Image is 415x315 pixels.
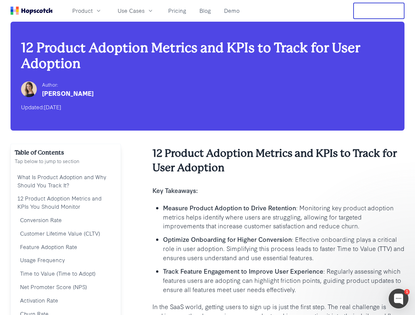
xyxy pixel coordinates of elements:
h2: 12 Product Adoption Metrics and KPIs to Track for User Adoption [152,146,404,175]
a: Conversion Rate [15,213,117,227]
a: Activation Rate [15,294,117,307]
a: Home [11,7,53,15]
a: Blog [197,5,214,16]
a: Pricing [166,5,189,16]
span: Use Cases [118,7,145,15]
b: Key Takeaways: [152,186,198,195]
b: Optimize Onboarding for Higher Conversion [163,235,292,243]
span: Product [72,7,93,15]
p: : Regularly assessing which features users are adopting can highlight friction points, guiding pr... [163,266,404,294]
a: Feature Adoption Rate [15,240,117,254]
h2: Table of Contents [15,148,117,157]
a: Demo [221,5,242,16]
div: 1 [404,289,410,295]
p: : Effective onboarding plays a critical role in user adoption. Simplifying this process leads to ... [163,235,404,262]
a: Net Promoter Score (NPS) [15,280,117,294]
a: What Is Product Adoption and Why Should You Track It? [15,170,117,192]
div: [PERSON_NAME] [42,89,94,98]
p: Tap below to jump to section [15,157,117,165]
b: Track Feature Engagement to Improve User Experience [163,266,323,275]
a: Usage Frequency [15,253,117,267]
a: Time to Value (Time to Adopt) [15,267,117,280]
a: Customer Lifetime Value (CLTV) [15,227,117,240]
h1: 12 Product Adoption Metrics and KPIs to Track for User Adoption [21,40,394,72]
time: [DATE] [44,103,61,111]
div: Updated: [21,102,394,112]
button: Use Cases [114,5,158,16]
div: Author: [42,81,94,89]
img: Hailey Friedman [21,81,37,97]
a: 12 Product Adoption Metrics and KPIs You Should Monitor [15,192,117,213]
button: Product [68,5,106,16]
p: : Monitoring key product adoption metrics helps identify where users are struggling, allowing for... [163,203,404,231]
b: Measure Product Adoption to Drive Retention [163,203,296,212]
button: Free Trial [353,3,404,19]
